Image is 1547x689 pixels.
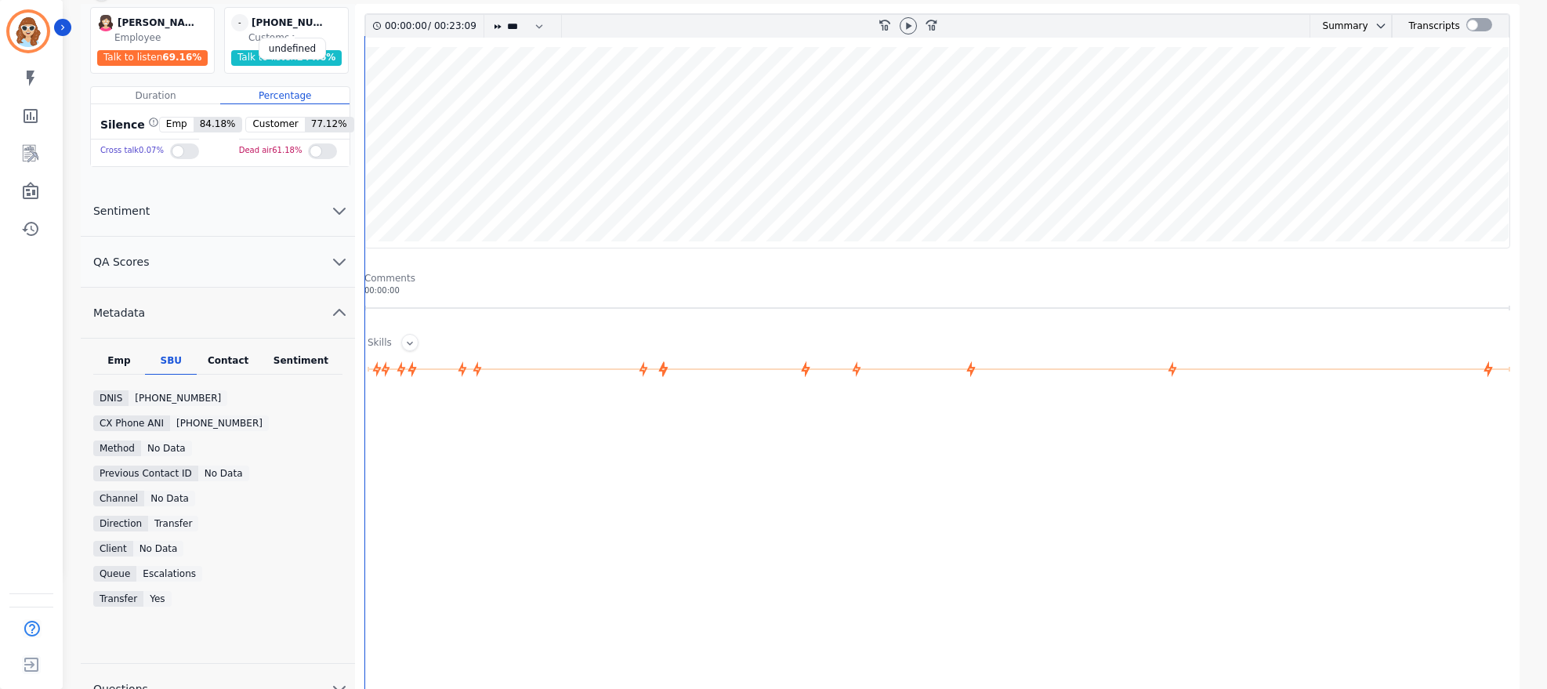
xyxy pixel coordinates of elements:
div: / [385,15,480,38]
div: [PHONE_NUMBER] [252,14,330,31]
span: 69.16 % [162,52,201,63]
div: Escalations [136,566,202,582]
div: [PHONE_NUMBER] [170,415,269,431]
div: Talk to listen [231,50,342,66]
div: No Data [198,466,249,481]
div: transfer [148,516,198,531]
span: 77.12 % [305,118,353,132]
button: chevron down [1368,20,1387,32]
button: Metadata chevron up [81,288,355,339]
div: 00:00:00 [364,285,1510,296]
div: Talk to listen [97,50,208,66]
span: Customer [246,118,304,132]
div: CX Phone ANI [93,415,170,431]
div: Contact [197,354,259,375]
svg: chevron down [330,201,349,220]
div: Yes [143,591,171,607]
span: 84.18 % [194,118,242,132]
div: 00:23:09 [431,15,474,38]
div: 00:00:00 [385,15,428,38]
div: DNIS [93,390,129,406]
div: undefined [269,42,316,55]
div: No Data [144,491,195,506]
button: QA Scores chevron down [81,237,355,288]
div: [PERSON_NAME][EMAIL_ADDRESS][PERSON_NAME][DOMAIN_NAME] [118,14,196,31]
div: Percentage [220,87,350,104]
svg: chevron down [330,252,349,271]
div: Direction [93,516,148,531]
div: Transcripts [1408,15,1459,38]
div: [PHONE_NUMBER] [129,390,227,406]
div: Method [93,441,141,456]
span: Metadata [81,305,158,321]
div: Skills [368,336,392,351]
svg: chevron up [330,303,349,322]
div: SBU [145,354,197,375]
div: Customer [248,31,345,44]
span: QA Scores [81,254,162,270]
button: Sentiment chevron down [81,186,355,237]
div: Duration [91,87,220,104]
div: Silence [97,117,159,132]
div: Sentiment [259,354,342,375]
div: Summary [1310,15,1368,38]
div: Employee [114,31,211,44]
div: No Data [133,541,184,557]
div: Previous Contact ID [93,466,198,481]
span: - [231,14,248,31]
div: No data [141,441,192,456]
img: Bordered avatar [9,13,47,50]
span: Sentiment [81,203,162,219]
div: Dead air 61.18 % [239,140,303,162]
span: Emp [160,118,194,132]
div: Emp [93,354,145,375]
svg: chevron down [1375,20,1387,32]
div: Queue [93,566,136,582]
div: Client [93,541,133,557]
div: Transfer [93,591,143,607]
div: Cross talk 0.07 % [100,140,164,162]
div: Channel [93,491,144,506]
div: Comments [364,272,1510,285]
